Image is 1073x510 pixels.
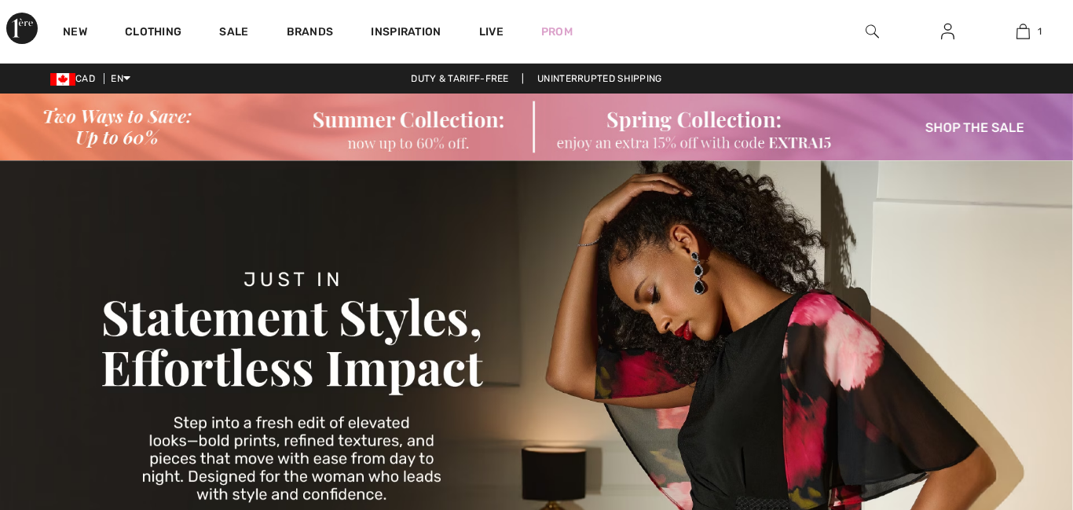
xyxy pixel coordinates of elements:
a: Sale [219,25,248,42]
span: Inspiration [371,25,441,42]
a: Brands [287,25,334,42]
a: Live [479,24,504,40]
span: 1 [1038,24,1042,39]
img: Canadian Dollar [50,73,75,86]
span: CAD [50,73,101,84]
a: Sign In [928,22,967,42]
a: New [63,25,87,42]
img: search the website [866,22,879,41]
a: 1 [986,22,1060,41]
img: 1ère Avenue [6,13,38,44]
a: Clothing [125,25,181,42]
a: Prom [541,24,573,40]
img: My Bag [1016,22,1030,41]
span: EN [111,73,130,84]
img: My Info [941,22,954,41]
